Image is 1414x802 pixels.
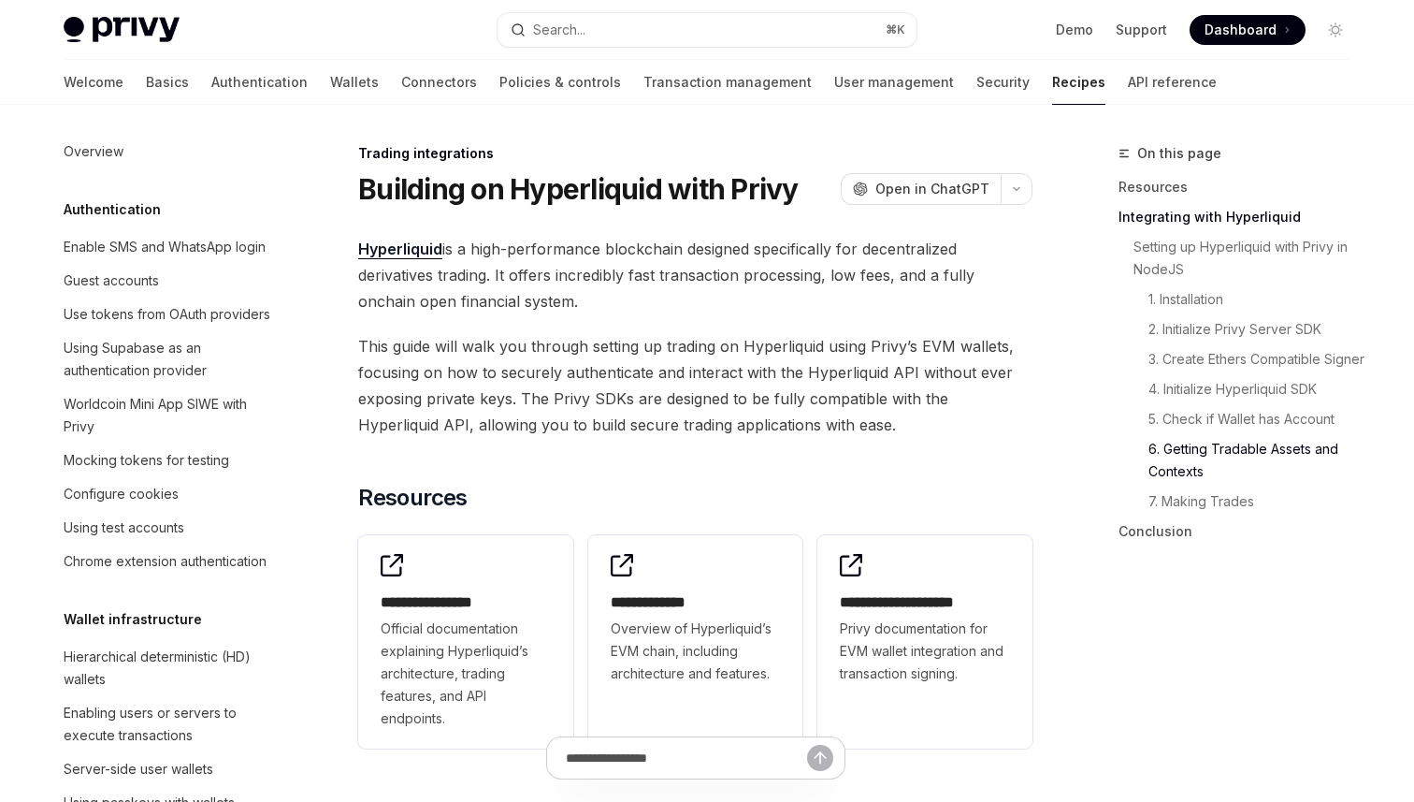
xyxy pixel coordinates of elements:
[64,393,277,438] div: Worldcoin Mini App SIWE with Privy
[1190,15,1306,45] a: Dashboard
[566,737,807,779] input: Ask a question...
[49,752,288,786] a: Server-side user wallets
[330,60,379,105] a: Wallets
[817,535,1032,749] a: **** **** **** *****Privy documentation for EVM wallet integration and transaction signing.
[1137,142,1221,165] span: On this page
[841,173,1001,205] button: Open in ChatGPT
[875,180,989,198] span: Open in ChatGPT
[49,640,288,696] a: Hierarchical deterministic (HD) wallets
[64,303,270,326] div: Use tokens from OAuth providers
[1118,314,1365,344] a: 2. Initialize Privy Server SDK
[1118,517,1365,547] a: Conclusion
[1118,374,1365,404] a: 4. Initialize Hyperliquid SDK
[1205,21,1277,39] span: Dashboard
[1320,15,1350,45] button: Toggle dark mode
[1116,21,1167,39] a: Support
[211,60,308,105] a: Authentication
[358,144,1032,163] div: Trading integrations
[64,337,277,382] div: Using Supabase as an authentication provider
[1118,232,1365,284] a: Setting up Hyperliquid with Privy in NodeJS
[886,22,905,37] span: ⌘ K
[49,331,288,387] a: Using Supabase as an authentication provider
[49,135,288,168] a: Overview
[64,550,267,573] div: Chrome extension authentication
[1118,487,1365,517] a: 7. Making Trades
[49,298,288,331] a: Use tokens from OAuth providers
[1052,60,1105,105] a: Recipes
[1128,60,1217,105] a: API reference
[499,60,621,105] a: Policies & controls
[64,198,161,221] h5: Authentication
[358,172,799,206] h1: Building on Hyperliquid with Privy
[840,618,1010,685] span: Privy documentation for EVM wallet integration and transaction signing.
[64,608,202,631] h5: Wallet infrastructure
[358,240,442,259] a: Hyperliquid
[1118,404,1365,434] a: 5. Check if Wallet has Account
[381,618,551,730] span: Official documentation explaining Hyperliquid’s architecture, trading features, and API endpoints.
[49,545,288,578] a: Chrome extension authentication
[64,646,277,691] div: Hierarchical deterministic (HD) wallets
[64,483,179,505] div: Configure cookies
[64,236,266,258] div: Enable SMS and WhatsApp login
[49,477,288,511] a: Configure cookies
[64,270,159,292] div: Guest accounts
[49,444,288,477] a: Mocking tokens for testing
[358,333,1032,438] span: This guide will walk you through setting up trading on Hyperliquid using Privy’s EVM wallets, foc...
[64,702,277,747] div: Enabling users or servers to execute transactions
[358,535,573,749] a: **** **** **** *Official documentation explaining Hyperliquid’s architecture, trading features, a...
[64,758,213,780] div: Server-side user wallets
[807,745,833,771] button: Send message
[358,236,1032,314] span: is a high-performance blockchain designed specifically for decentralized derivatives trading. It ...
[498,13,916,47] button: Open search
[49,511,288,545] a: Using test accounts
[146,60,189,105] a: Basics
[401,60,477,105] a: Connectors
[64,60,123,105] a: Welcome
[49,696,288,752] a: Enabling users or servers to execute transactions
[64,17,180,43] img: light logo
[64,449,229,472] div: Mocking tokens for testing
[1118,434,1365,487] a: 6. Getting Tradable Assets and Contexts
[1118,284,1365,314] a: 1. Installation
[1118,202,1365,232] a: Integrating with Hyperliquid
[1118,172,1365,202] a: Resources
[533,19,585,41] div: Search...
[49,387,288,444] a: Worldcoin Mini App SIWE with Privy
[49,264,288,298] a: Guest accounts
[1056,21,1093,39] a: Demo
[64,517,184,539] div: Using test accounts
[358,483,468,513] span: Resources
[49,230,288,264] a: Enable SMS and WhatsApp login
[64,140,123,163] div: Overview
[1118,344,1365,374] a: 3. Create Ethers Compatible Signer
[643,60,812,105] a: Transaction management
[611,618,781,685] span: Overview of Hyperliquid’s EVM chain, including architecture and features.
[976,60,1030,105] a: Security
[588,535,803,749] a: **** **** ***Overview of Hyperliquid’s EVM chain, including architecture and features.
[834,60,954,105] a: User management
